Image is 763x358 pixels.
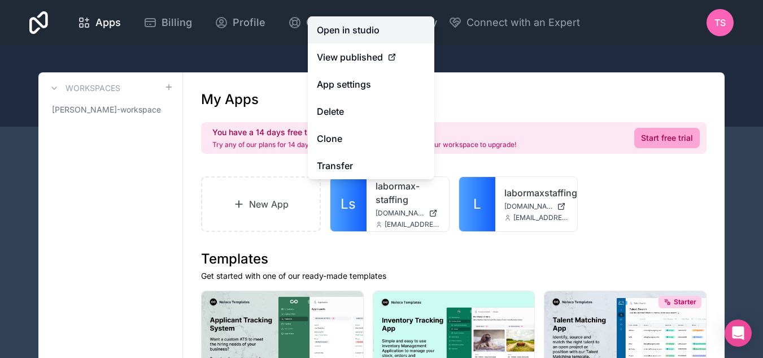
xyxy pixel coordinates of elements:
a: Open in studio [308,16,434,44]
span: Connect with an Expert [466,15,580,31]
span: [EMAIL_ADDRESS][PERSON_NAME][DOMAIN_NAME] [385,220,440,229]
span: [EMAIL_ADDRESS][PERSON_NAME][DOMAIN_NAME] [513,213,569,222]
span: [PERSON_NAME]-workspace [52,104,161,115]
a: [DOMAIN_NAME] [376,209,440,218]
a: View published [308,44,434,71]
a: Community [354,10,446,35]
a: Apps [68,10,130,35]
a: Transfer [308,152,434,179]
button: Connect with an Expert [448,15,580,31]
a: Workspaces [47,81,120,95]
a: New App [201,176,321,232]
p: Get started with one of our ready-made templates [201,270,707,282]
span: [DOMAIN_NAME] [504,202,553,211]
span: TS [714,16,726,29]
span: L [473,195,481,213]
a: Guides [279,10,350,35]
h2: You have a 14 days free trial, on [GEOGRAPHIC_DATA]. [212,127,516,138]
span: [DOMAIN_NAME] [376,209,424,218]
a: Billing [134,10,201,35]
span: Guides [306,15,341,31]
span: Billing [162,15,192,31]
a: Start free trial [634,128,700,148]
h1: My Apps [201,90,259,109]
a: [DOMAIN_NAME] [504,202,569,211]
div: Open Intercom Messenger [725,320,752,347]
span: Starter [674,297,696,307]
h3: Workspaces [66,83,120,94]
a: labormax-staffing [376,179,440,206]
h1: Templates [201,250,707,268]
a: [PERSON_NAME]-workspace [47,100,173,120]
span: Community [381,15,437,31]
a: Profile [206,10,274,35]
a: L [459,177,495,231]
a: Clone [308,125,434,152]
a: App settings [308,71,434,98]
a: labormaxstaffing [504,186,569,200]
a: Ls [330,177,367,231]
p: Try any of our plans for 14 days for free. Go to the billing settings of your workspace to upgrade! [212,140,516,149]
span: View published [317,50,383,64]
span: Profile [233,15,265,31]
span: Ls [341,195,356,213]
button: Delete [308,98,434,125]
span: Apps [95,15,121,31]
